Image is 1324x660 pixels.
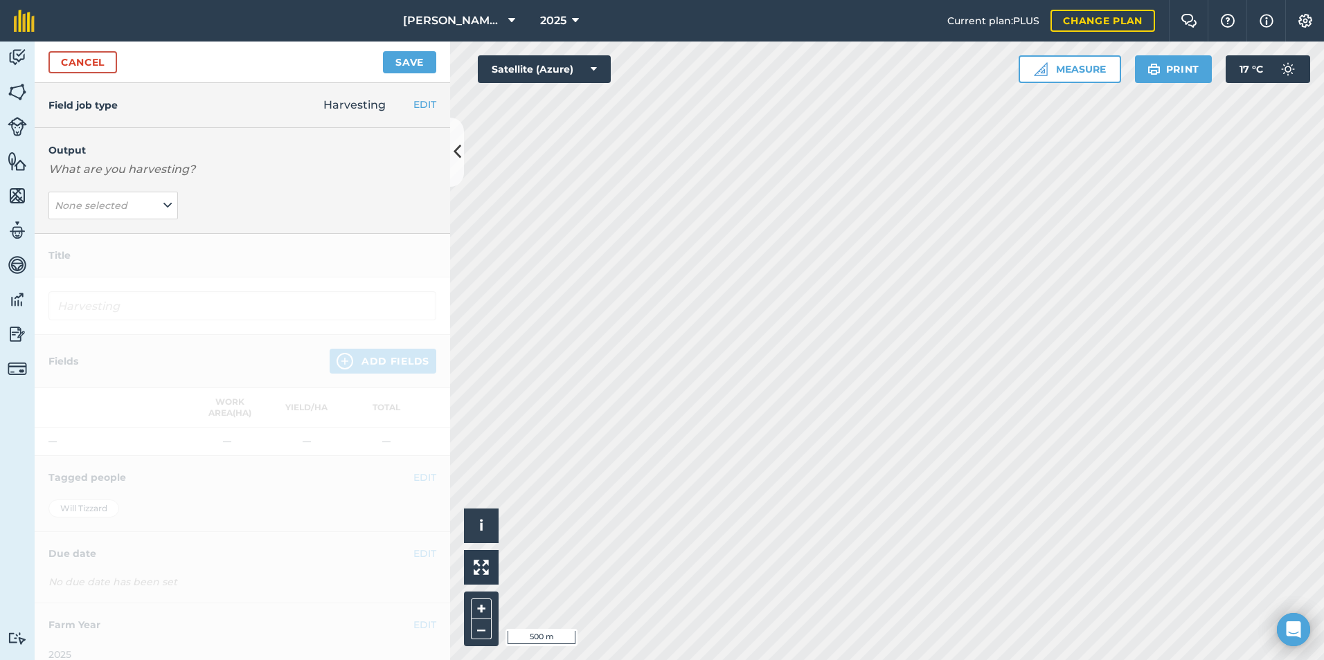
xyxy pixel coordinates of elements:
span: 2025 [540,12,566,29]
h4: Field job type [48,98,118,113]
img: svg+xml;base64,PHN2ZyB4bWxucz0iaHR0cDovL3d3dy53My5vcmcvMjAwMC9zdmciIHdpZHRoPSIxOSIgaGVpZ2h0PSIyNC... [1147,61,1161,77]
span: Current plan : PLUS [947,13,1039,28]
button: i [464,508,499,543]
button: EDIT [413,97,436,112]
a: Change plan [1050,10,1155,32]
img: svg+xml;base64,PD94bWwgdmVyc2lvbj0iMS4wIiBlbmNvZGluZz0idXRmLTgiPz4KPCEtLSBHZW5lcmF0b3I6IEFkb2JlIE... [8,324,27,345]
img: svg+xml;base64,PHN2ZyB4bWxucz0iaHR0cDovL3d3dy53My5vcmcvMjAwMC9zdmciIHdpZHRoPSI1NiIgaGVpZ2h0PSI2MC... [8,185,27,206]
h4: Output [48,142,436,158]
button: Print [1135,55,1213,83]
em: What are you harvesting? [48,163,195,176]
img: svg+xml;base64,PHN2ZyB4bWxucz0iaHR0cDovL3d3dy53My5vcmcvMjAwMC9zdmciIHdpZHRoPSI1NiIgaGVpZ2h0PSI2MC... [8,82,27,102]
img: svg+xml;base64,PD94bWwgdmVyc2lvbj0iMS4wIiBlbmNvZGluZz0idXRmLTgiPz4KPCEtLSBHZW5lcmF0b3I6IEFkb2JlIE... [8,632,27,645]
button: 17 °C [1226,55,1310,83]
span: [PERSON_NAME] LTD [403,12,503,29]
img: Four arrows, one pointing top left, one top right, one bottom right and the last bottom left [474,560,489,575]
button: Save [383,51,436,73]
button: None selected [48,192,178,219]
img: svg+xml;base64,PHN2ZyB4bWxucz0iaHR0cDovL3d3dy53My5vcmcvMjAwMC9zdmciIHdpZHRoPSIxNyIgaGVpZ2h0PSIxNy... [1260,12,1273,29]
img: svg+xml;base64,PD94bWwgdmVyc2lvbj0iMS4wIiBlbmNvZGluZz0idXRmLTgiPz4KPCEtLSBHZW5lcmF0b3I6IEFkb2JlIE... [1274,55,1302,83]
em: None selected [55,199,127,212]
img: svg+xml;base64,PD94bWwgdmVyc2lvbj0iMS4wIiBlbmNvZGluZz0idXRmLTgiPz4KPCEtLSBHZW5lcmF0b3I6IEFkb2JlIE... [8,220,27,241]
img: A question mark icon [1219,14,1236,28]
button: + [471,598,492,619]
img: svg+xml;base64,PD94bWwgdmVyc2lvbj0iMS4wIiBlbmNvZGluZz0idXRmLTgiPz4KPCEtLSBHZW5lcmF0b3I6IEFkb2JlIE... [8,255,27,275]
span: 17 ° C [1240,55,1263,83]
img: svg+xml;base64,PD94bWwgdmVyc2lvbj0iMS4wIiBlbmNvZGluZz0idXRmLTgiPz4KPCEtLSBHZW5lcmF0b3I6IEFkb2JlIE... [8,359,27,378]
img: Ruler icon [1034,62,1048,76]
img: svg+xml;base64,PD94bWwgdmVyc2lvbj0iMS4wIiBlbmNvZGluZz0idXRmLTgiPz4KPCEtLSBHZW5lcmF0b3I6IEFkb2JlIE... [8,289,27,310]
a: Cancel [48,51,117,73]
button: Measure [1019,55,1121,83]
img: svg+xml;base64,PD94bWwgdmVyc2lvbj0iMS4wIiBlbmNvZGluZz0idXRmLTgiPz4KPCEtLSBHZW5lcmF0b3I6IEFkb2JlIE... [8,117,27,136]
button: Satellite (Azure) [478,55,611,83]
div: Open Intercom Messenger [1277,613,1310,646]
img: A cog icon [1297,14,1314,28]
span: i [479,517,483,534]
span: Harvesting [323,98,386,111]
img: fieldmargin Logo [14,10,35,32]
img: Two speech bubbles overlapping with the left bubble in the forefront [1181,14,1197,28]
img: svg+xml;base64,PHN2ZyB4bWxucz0iaHR0cDovL3d3dy53My5vcmcvMjAwMC9zdmciIHdpZHRoPSI1NiIgaGVpZ2h0PSI2MC... [8,151,27,172]
button: – [471,619,492,639]
img: svg+xml;base64,PD94bWwgdmVyc2lvbj0iMS4wIiBlbmNvZGluZz0idXRmLTgiPz4KPCEtLSBHZW5lcmF0b3I6IEFkb2JlIE... [8,47,27,68]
